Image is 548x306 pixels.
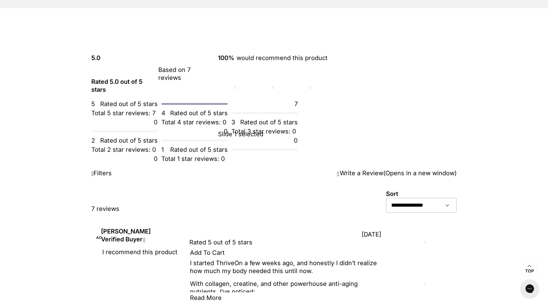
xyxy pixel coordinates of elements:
[170,146,228,153] span: Rated out of 5 stars
[152,228,159,233] div: from United States
[190,292,381,303] button: Read More
[91,54,100,62] span: 5.0
[91,169,112,178] button: Filters
[101,235,159,243] div: Verified Buyer
[161,147,164,153] span: 1
[91,110,158,116] span: Total 5 star reviews: 7
[525,269,534,274] span: Top
[161,128,228,134] div: 0
[170,109,228,117] span: Rated out of 5 stars
[190,249,381,257] div: Add to cart
[218,54,234,62] strong: 100%
[91,78,142,93] span: Rated 5.0 out of 5 stars
[189,239,252,246] span: Rated 5 out of 5 stars
[91,101,95,107] span: 5
[362,231,381,238] span: [DATE]
[91,147,158,153] span: Total 2 star reviews: 0
[100,100,158,108] span: Rated out of 5 stars
[237,54,328,62] span: would recommend this product
[161,119,228,125] span: Total 4 star reviews: 0
[91,156,158,162] div: 0
[383,169,457,177] span: (Opens in a new window)
[518,277,542,300] iframe: Gorgias live chat messenger
[91,119,158,125] div: 0
[102,248,177,256] span: I recommend this product
[218,69,331,106] div: Carousel of customer-uploaded media. Press left and right arrows to navigate. Press enter or spac...
[190,280,381,296] p: With collagen, creatine, and other powerhouse anti-aging nutrients, I’ve noticed:
[158,66,203,82] div: Based on 7 reviews
[101,228,151,235] strong: [PERSON_NAME]
[93,169,112,177] span: Filters
[386,190,398,197] label: Sort
[190,259,381,275] p: I started ThriveOn a few weeks ago, and honestly I didn’t realize how much my body needed this un...
[91,137,95,144] span: 2
[218,130,331,138] div: Slide 1 selected
[190,294,222,301] span: Read More
[100,137,158,144] span: Rated out of 5 stars
[337,169,457,177] a: Write a Review(Opens in a new window)
[161,110,165,116] span: 4
[91,205,119,213] div: 7 reviews
[161,156,228,162] span: Total 1 star reviews: 0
